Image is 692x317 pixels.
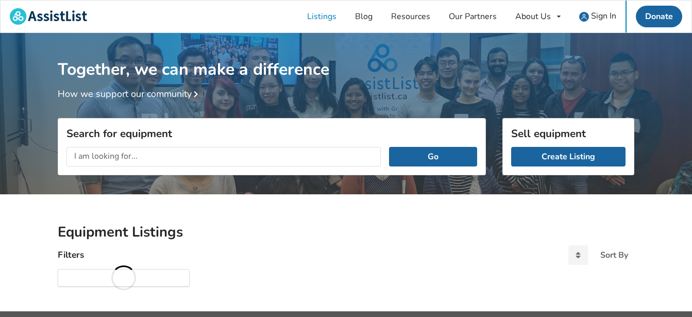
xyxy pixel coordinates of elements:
div: About Us [515,12,551,21]
a: Resources [382,1,440,32]
a: user icon Sign In [570,1,626,32]
a: Create Listing [511,147,626,166]
h2: Equipment Listings [58,223,634,241]
img: assistlist-logo [10,8,87,25]
h3: Sell equipment [511,127,626,140]
h4: Filters [58,249,84,261]
div: Sort By [600,251,628,259]
a: How we support our community [58,88,202,100]
a: Donate [636,6,682,27]
h1: Together, we can make a difference [58,33,634,80]
a: Blog [346,1,382,32]
a: Our Partners [440,1,506,32]
h3: Search for equipment [66,127,477,140]
img: user icon [579,12,589,22]
button: Go [389,147,477,166]
span: Sign In [591,10,616,22]
a: Listings [298,1,346,32]
input: I am looking for... [66,147,381,166]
